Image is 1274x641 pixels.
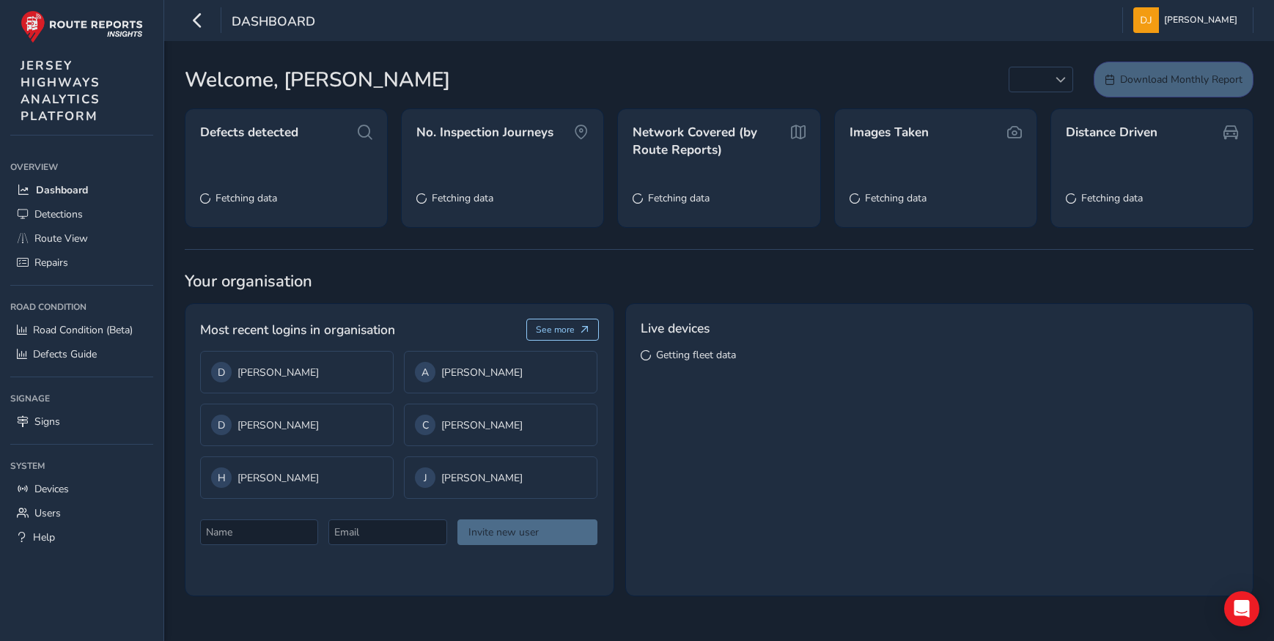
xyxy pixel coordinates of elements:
[415,362,586,382] div: [PERSON_NAME]
[21,57,100,125] span: JERSEY HIGHWAYS ANALYTICS PLATFORM
[211,362,383,382] div: [PERSON_NAME]
[424,471,427,485] span: J
[10,296,153,318] div: Road Condition
[432,191,493,205] span: Fetching data
[34,256,68,270] span: Repairs
[10,178,153,202] a: Dashboard
[641,319,710,338] span: Live devices
[10,477,153,501] a: Devices
[200,320,395,339] span: Most recent logins in organisation
[34,207,83,221] span: Detections
[416,124,553,141] span: No. Inspection Journeys
[10,455,153,477] div: System
[633,124,788,158] span: Network Covered (by Route Reports)
[10,251,153,275] a: Repairs
[10,226,153,251] a: Route View
[850,124,929,141] span: Images Taken
[648,191,710,205] span: Fetching data
[1224,591,1259,626] div: Open Intercom Messenger
[200,519,318,545] input: Name
[10,525,153,549] a: Help
[211,467,383,488] div: [PERSON_NAME]
[34,482,69,496] span: Devices
[33,347,97,361] span: Defects Guide
[1133,7,1159,33] img: diamond-layout
[33,530,55,544] span: Help
[185,64,450,95] span: Welcome, [PERSON_NAME]
[33,323,133,337] span: Road Condition (Beta)
[421,366,429,379] span: A
[36,183,88,197] span: Dashboard
[328,519,446,545] input: Email
[415,415,586,435] div: [PERSON_NAME]
[526,319,599,341] button: See more
[200,124,298,141] span: Defects detected
[656,348,736,362] span: Getting fleet data
[1081,191,1143,205] span: Fetching data
[422,418,429,432] span: C
[218,366,225,379] span: D
[211,415,383,435] div: [PERSON_NAME]
[34,415,60,429] span: Signs
[10,388,153,410] div: Signage
[415,467,586,488] div: [PERSON_NAME]
[536,324,575,336] span: See more
[185,270,1253,292] span: Your organisation
[1164,7,1237,33] span: [PERSON_NAME]
[34,506,61,520] span: Users
[10,318,153,342] a: Road Condition (Beta)
[10,410,153,434] a: Signs
[34,231,88,245] span: Route View
[21,10,143,43] img: rr logo
[865,191,927,205] span: Fetching data
[10,156,153,178] div: Overview
[218,471,226,485] span: H
[232,12,315,33] span: Dashboard
[218,418,225,432] span: D
[10,202,153,226] a: Detections
[10,501,153,525] a: Users
[10,342,153,366] a: Defects Guide
[216,191,277,205] span: Fetching data
[1066,124,1157,141] span: Distance Driven
[1133,7,1242,33] button: [PERSON_NAME]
